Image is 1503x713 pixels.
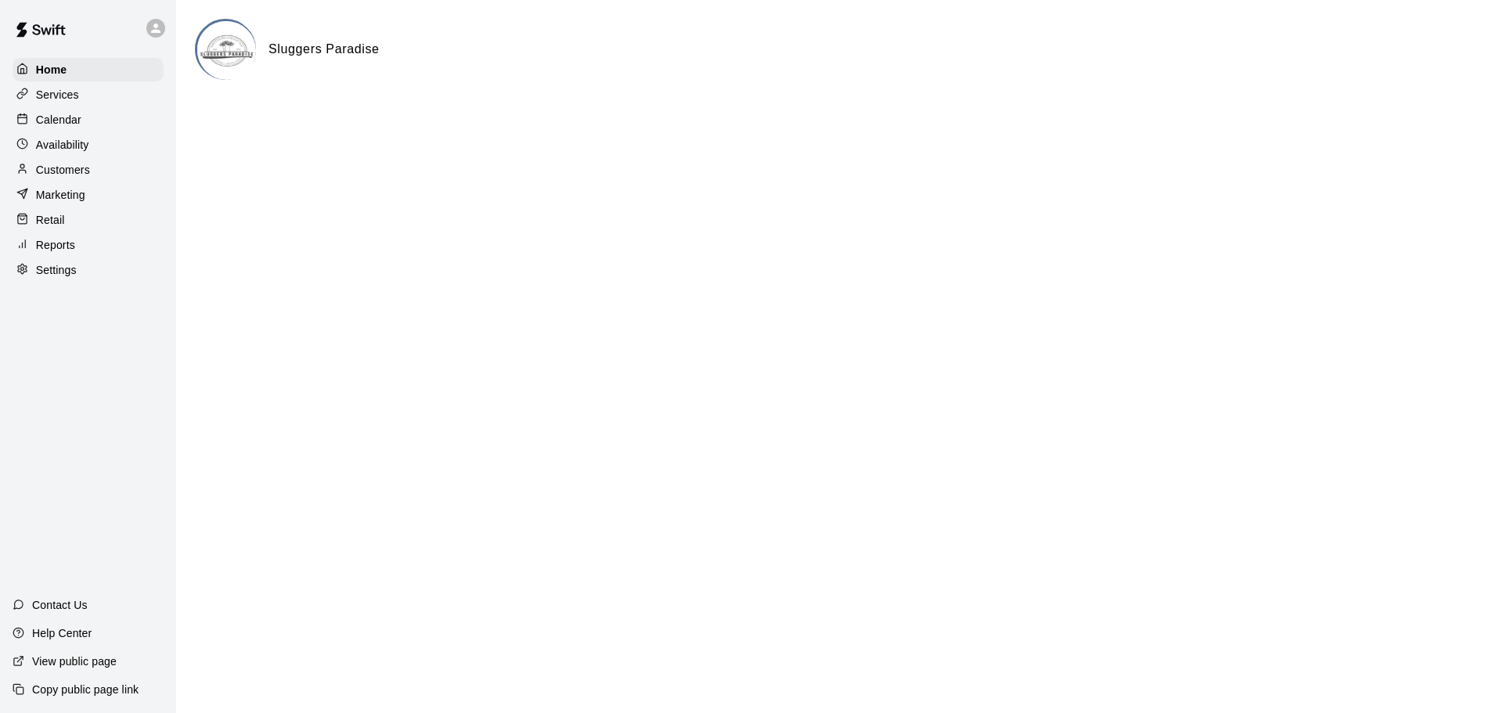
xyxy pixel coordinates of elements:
[32,625,92,641] p: Help Center
[36,87,79,103] p: Services
[32,597,88,613] p: Contact Us
[269,39,380,59] h6: Sluggers Paradise
[13,83,164,106] a: Services
[36,187,85,203] p: Marketing
[197,21,256,80] img: Sluggers Paradise logo
[36,112,81,128] p: Calendar
[13,133,164,157] a: Availability
[13,58,164,81] a: Home
[13,208,164,232] a: Retail
[13,183,164,207] a: Marketing
[36,237,75,253] p: Reports
[36,62,67,77] p: Home
[36,137,89,153] p: Availability
[13,108,164,131] a: Calendar
[13,258,164,282] a: Settings
[36,262,77,278] p: Settings
[36,162,90,178] p: Customers
[32,682,139,697] p: Copy public page link
[32,654,117,669] p: View public page
[13,233,164,257] a: Reports
[13,158,164,182] a: Customers
[36,212,65,228] p: Retail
